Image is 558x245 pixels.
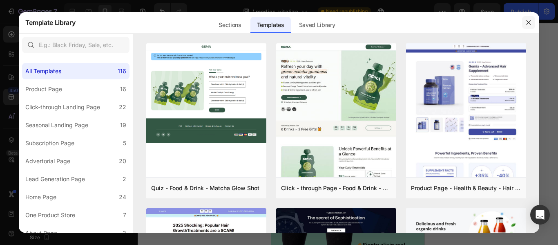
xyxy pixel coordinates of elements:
[120,120,126,130] div: 19
[60,39,103,45] div: Drop element here
[25,192,56,202] div: Home Page
[151,183,259,193] div: Quiz - Food & Drink - Matcha Glow Shot
[119,156,126,166] div: 20
[25,138,74,148] div: Subscription Page
[119,102,126,112] div: 22
[146,43,266,143] img: quiz-1.png
[123,138,126,148] div: 5
[22,37,129,53] input: E.g.: Black Friday, Sale, etc.
[41,21,93,29] p: Create Theme Section
[411,183,521,193] div: Product Page - Health & Beauty - Hair Supplement
[118,66,126,76] div: 116
[25,12,76,33] h2: Template Library
[120,84,126,94] div: 16
[212,17,248,33] div: Sections
[25,228,57,238] div: About Page
[292,17,342,33] div: Saved Library
[123,210,126,220] div: 7
[25,84,62,94] div: Product Page
[119,192,126,202] div: 24
[250,17,291,33] div: Templates
[530,205,550,225] div: Open Intercom Messenger
[25,156,70,166] div: Advertorial Page
[25,66,61,76] div: All Templates
[98,20,128,30] button: AI Content
[25,210,75,220] div: One Product Store
[25,120,88,130] div: Seasonal Landing Page
[123,174,126,184] div: 2
[41,4,96,12] span: iPhone 13 Mini ( 375 px)
[25,102,100,112] div: Click-through Landing Page
[25,174,85,184] div: Lead Generation Page
[281,183,391,193] div: Click - through Page - Food & Drink - Matcha Glow Shot
[123,228,126,238] div: 3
